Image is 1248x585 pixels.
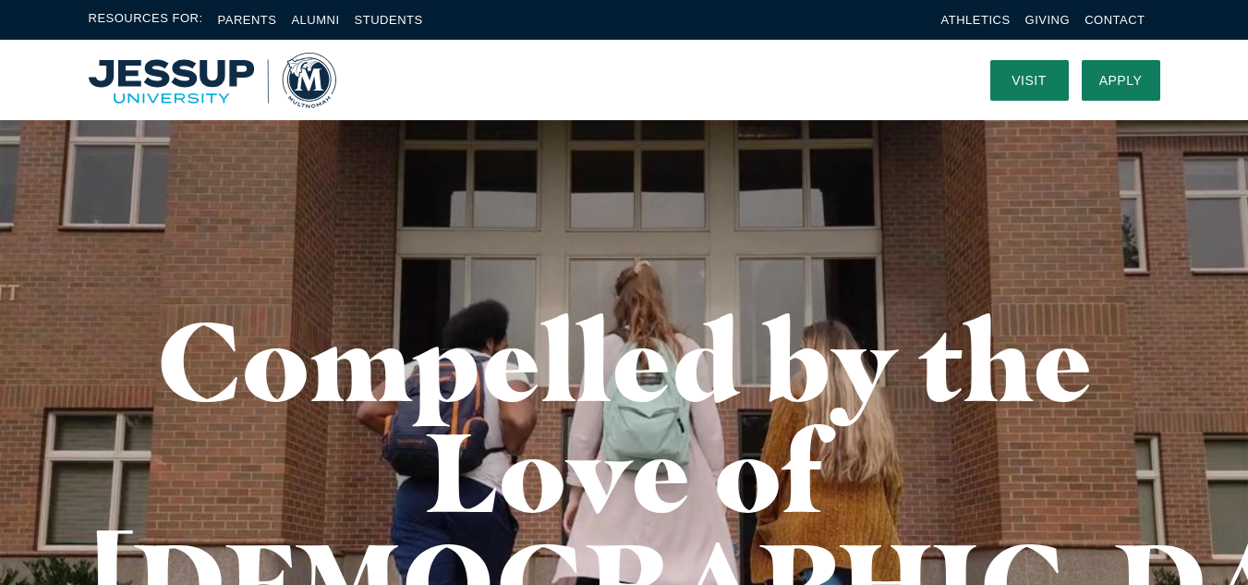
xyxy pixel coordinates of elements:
[1082,60,1160,101] a: Apply
[355,13,423,27] a: Students
[941,13,1011,27] a: Athletics
[990,60,1069,101] a: Visit
[1025,13,1071,27] a: Giving
[218,13,277,27] a: Parents
[89,53,336,108] a: Home
[89,9,203,30] span: Resources For:
[89,53,336,108] img: Multnomah University Logo
[291,13,339,27] a: Alumni
[1084,13,1145,27] a: Contact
